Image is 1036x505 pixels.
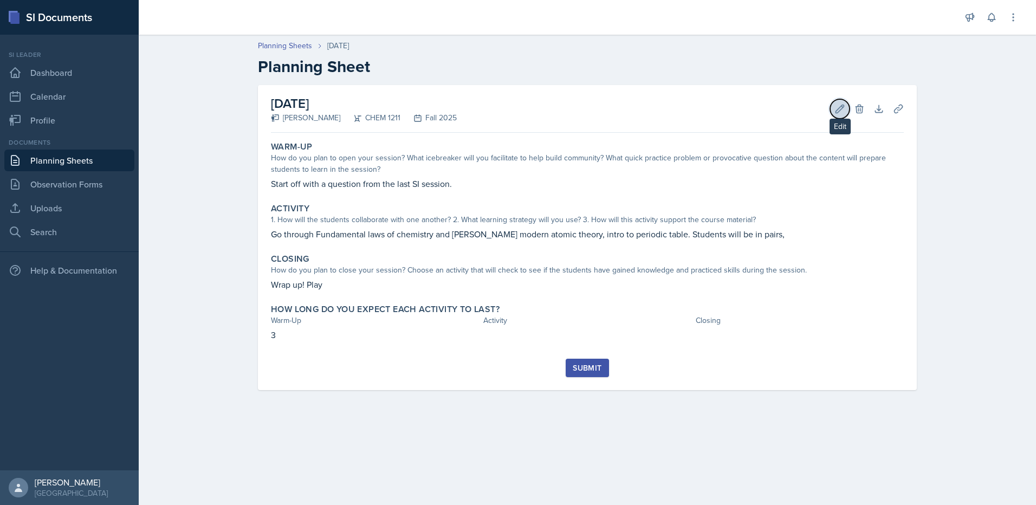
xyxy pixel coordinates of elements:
h2: [DATE] [271,94,457,113]
button: Edit [830,99,850,119]
div: Submit [573,364,601,372]
label: Warm-Up [271,141,313,152]
div: Activity [483,315,691,326]
a: Observation Forms [4,173,134,195]
a: Dashboard [4,62,134,83]
p: Wrap up! Play [271,278,904,291]
div: [PERSON_NAME] [35,477,108,488]
a: Profile [4,109,134,131]
a: Uploads [4,197,134,219]
div: [DATE] [327,40,349,51]
a: Calendar [4,86,134,107]
div: Fall 2025 [400,112,457,124]
label: Activity [271,203,309,214]
label: How long do you expect each activity to last? [271,304,500,315]
label: Closing [271,254,309,264]
div: CHEM 1211 [340,112,400,124]
div: 1. How will the students collaborate with one another? 2. What learning strategy will you use? 3.... [271,214,904,225]
div: Closing [696,315,904,326]
div: Help & Documentation [4,260,134,281]
div: [GEOGRAPHIC_DATA] [35,488,108,498]
div: [PERSON_NAME] [271,112,340,124]
div: How do you plan to open your session? What icebreaker will you facilitate to help build community... [271,152,904,175]
div: How do you plan to close your session? Choose an activity that will check to see if the students ... [271,264,904,276]
p: Start off with a question from the last SI session. [271,177,904,190]
h2: Planning Sheet [258,57,917,76]
div: Warm-Up [271,315,479,326]
p: Go through Fundamental laws of chemistry and [PERSON_NAME] modern atomic theory, intro to periodi... [271,228,904,241]
p: 3 [271,328,479,341]
div: Documents [4,138,134,147]
a: Search [4,221,134,243]
a: Planning Sheets [4,150,134,171]
div: Si leader [4,50,134,60]
a: Planning Sheets [258,40,312,51]
button: Submit [566,359,608,377]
